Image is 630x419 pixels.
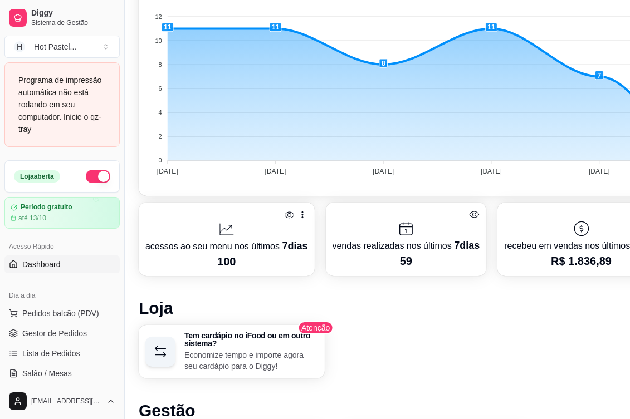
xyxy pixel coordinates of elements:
[4,304,120,322] button: Pedidos balcão (PDV)
[159,157,162,164] tspan: 0
[159,85,162,92] tspan: 6
[4,364,120,382] a: Salão / Mesas
[31,8,115,18] span: Diggy
[86,170,110,183] button: Alterar Status
[184,332,318,347] h3: Tem cardápio no iFood ou em outro sistema?
[22,368,72,379] span: Salão / Mesas
[21,203,72,211] article: Período gratuito
[4,287,120,304] div: Dia a dia
[282,240,307,252] span: 7 dias
[18,214,46,223] article: até 13/10
[184,349,318,372] p: Economize tempo e importe agora seu cardápio para o Diggy!
[333,238,480,253] p: vendas realizadas nos últimos
[145,238,308,254] p: acessos ao seu menu nos últimos
[333,253,480,269] p: 59
[4,197,120,229] a: Período gratuitoaté 13/10
[22,348,80,359] span: Lista de Pedidos
[18,74,106,135] div: Programa de impressão automática não está rodando em seu computador. Inicie o qz-tray
[34,41,76,52] div: Hot Pastel ...
[373,167,394,175] tspan: [DATE]
[14,41,25,52] span: H
[4,324,120,342] a: Gestor de Pedidos
[4,4,120,31] a: DiggySistema de Gestão
[22,328,87,339] span: Gestor de Pedidos
[481,167,502,175] tspan: [DATE]
[139,325,325,378] button: Tem cardápio no iFood ou em outro sistema?Economize tempo e importe agora seu cardápio para o Diggy!
[14,170,60,183] div: Loja aberta
[22,259,61,270] span: Dashboard
[145,254,308,269] p: 100
[298,321,333,334] span: Atenção
[159,133,162,140] tspan: 2
[4,36,120,58] button: Select a team
[454,240,480,251] span: 7 dias
[155,37,162,44] tspan: 10
[589,167,610,175] tspan: [DATE]
[4,255,120,273] a: Dashboard
[159,109,162,116] tspan: 4
[22,308,99,319] span: Pedidos balcão (PDV)
[265,167,286,175] tspan: [DATE]
[159,61,162,68] tspan: 8
[157,167,178,175] tspan: [DATE]
[4,344,120,362] a: Lista de Pedidos
[155,13,162,20] tspan: 12
[4,238,120,255] div: Acesso Rápido
[31,397,102,406] span: [EMAIL_ADDRESS][DOMAIN_NAME]
[4,388,120,415] button: [EMAIL_ADDRESS][DOMAIN_NAME]
[31,18,115,27] span: Sistema de Gestão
